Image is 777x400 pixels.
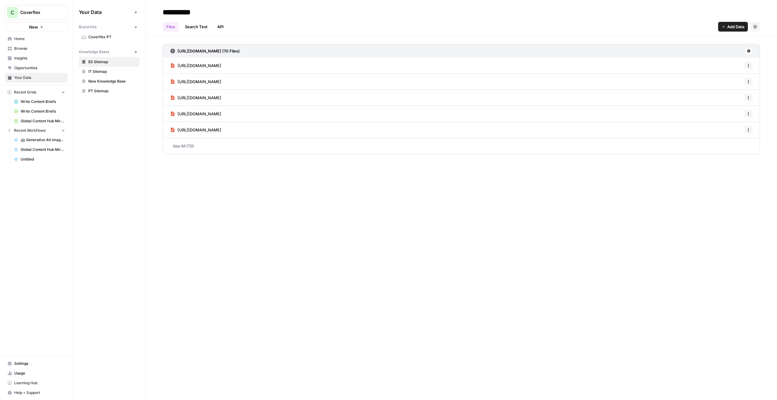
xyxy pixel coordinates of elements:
span: 🤖 Generative Alt image attribute with AI [21,137,65,143]
a: [URL][DOMAIN_NAME] (70 Files) [170,44,240,58]
span: New [29,24,38,30]
button: Help + Support [5,388,68,398]
span: IT Sitemap [88,69,137,74]
a: Coverflex PT [79,32,139,42]
a: See All (70) [163,138,760,154]
a: API [214,22,227,32]
a: 🤖 Generative Alt image attribute with AI [11,135,68,145]
span: Coverflex PT [88,34,137,40]
a: ES Sitemap [79,57,139,67]
span: Recent Workflows [14,128,46,133]
a: Browse [5,44,68,53]
span: Add Data [727,24,744,30]
span: Learning Hub [14,380,65,386]
span: Global Content Hub Mirror Engine [21,147,65,152]
span: Write Content Briefs [21,109,65,114]
a: PT Sitemap [79,86,139,96]
span: C [11,9,14,16]
a: Files [163,22,179,32]
a: [URL][DOMAIN_NAME] [170,58,221,73]
a: [URL][DOMAIN_NAME] [170,106,221,122]
a: Search Test [181,22,211,32]
a: Opportunities [5,63,68,73]
span: [URL][DOMAIN_NAME] [178,63,221,69]
a: [URL][DOMAIN_NAME] [170,122,221,138]
button: Add Data [718,22,748,32]
a: Global Content Hub Mirror Engine [11,145,68,154]
span: Settings [14,361,65,366]
span: Opportunities [14,65,65,71]
span: [URL][DOMAIN_NAME] [178,79,221,85]
span: Untitled [21,157,65,162]
span: Usage [14,371,65,376]
a: Usage [5,368,68,378]
span: PT Sitemap [88,88,137,94]
span: [URL][DOMAIN_NAME] [178,95,221,101]
button: Recent Grids [5,88,68,97]
span: [URL][DOMAIN_NAME] [178,111,221,117]
span: Your Data [14,75,65,80]
a: [URL][DOMAIN_NAME] [170,74,221,90]
span: New Knowledge Base [88,79,137,84]
a: New Knowledge Base [79,76,139,86]
span: Global Content Hub Mirror [21,118,65,124]
span: Write Content Briefs [21,99,65,104]
span: ES Sitemap [88,59,137,65]
a: Write Content Briefs [11,107,68,116]
button: Recent Workflows [5,126,68,135]
a: [URL][DOMAIN_NAME] [170,90,221,106]
span: Coverflex [20,9,57,15]
button: Workspace: Coverflex [5,5,68,20]
span: Recent Grids [14,90,36,95]
a: Untitled [11,154,68,164]
span: Home [14,36,65,42]
span: Insights [14,56,65,61]
button: New [5,22,68,32]
h3: [URL][DOMAIN_NAME] (70 Files) [178,48,240,54]
span: Knowledge Bases [79,49,109,55]
a: Home [5,34,68,44]
a: Learning Hub [5,378,68,388]
span: [URL][DOMAIN_NAME] [178,127,221,133]
span: Browse [14,46,65,51]
a: IT Sitemap [79,67,139,76]
a: Settings [5,359,68,368]
span: Brand Kits [79,24,97,30]
a: Write Content Briefs [11,97,68,107]
a: Insights [5,53,68,63]
a: Global Content Hub Mirror [11,116,68,126]
span: Your Data [79,8,132,16]
span: Help + Support [14,390,65,395]
a: Your Data [5,73,68,83]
